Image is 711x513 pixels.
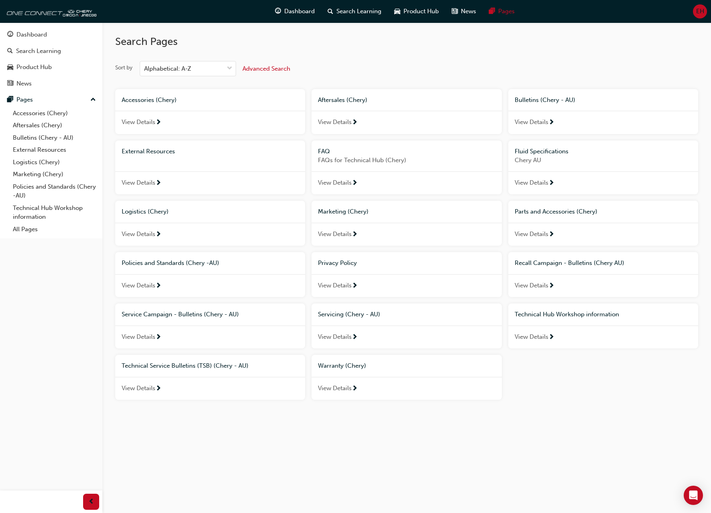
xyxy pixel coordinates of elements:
span: car-icon [7,64,13,71]
a: Technical Hub Workshop information [10,202,99,223]
span: View Details [122,281,155,290]
span: View Details [318,230,352,239]
span: Parts and Accessories (Chery) [515,208,597,215]
span: Servicing (Chery - AU) [318,311,380,318]
span: guage-icon [7,31,13,39]
span: View Details [318,281,352,290]
span: next-icon [352,334,358,341]
span: next-icon [155,334,161,341]
h2: Search Pages [115,35,698,48]
span: View Details [122,332,155,342]
span: Product Hub [403,7,439,16]
span: pages-icon [489,6,495,16]
a: car-iconProduct Hub [388,3,445,20]
span: search-icon [7,48,13,55]
a: Policies and Standards (Chery -AU)View Details [115,252,305,297]
span: Privacy Policy [318,259,357,267]
span: pages-icon [7,96,13,104]
span: Logistics (Chery) [122,208,169,215]
a: Servicing (Chery - AU)View Details [312,303,501,348]
span: down-icon [227,63,232,74]
a: Bulletins (Chery - AU) [10,132,99,144]
span: EH [696,7,704,16]
span: View Details [318,332,352,342]
div: Dashboard [16,30,47,39]
span: guage-icon [275,6,281,16]
span: View Details [515,281,548,290]
a: External Resources [10,144,99,156]
span: next-icon [548,283,554,290]
a: FAQFAQs for Technical Hub (Chery)View Details [312,140,501,195]
a: Product Hub [3,60,99,75]
span: Technical Service Bulletins (TSB) (Chery - AU) [122,362,249,369]
button: Pages [3,92,99,107]
span: Technical Hub Workshop information [515,311,619,318]
img: oneconnect [4,3,96,19]
a: Parts and Accessories (Chery)View Details [508,201,698,246]
span: Warranty (Chery) [318,362,366,369]
a: Policies and Standards (Chery -AU) [10,181,99,202]
span: car-icon [394,6,400,16]
button: Advanced Search [242,61,290,76]
span: View Details [318,384,352,393]
a: All Pages [10,223,99,236]
a: Logistics (Chery)View Details [115,201,305,246]
a: Marketing (Chery) [10,168,99,181]
a: pages-iconPages [483,3,521,20]
span: search-icon [328,6,333,16]
button: EH [693,4,707,18]
span: news-icon [452,6,458,16]
div: News [16,79,32,88]
span: View Details [122,118,155,127]
div: Sort by [115,64,132,72]
span: View Details [515,118,548,127]
span: View Details [515,230,548,239]
a: Aftersales (Chery) [10,119,99,132]
span: External Resources [122,148,175,155]
a: news-iconNews [445,3,483,20]
a: Privacy PolicyView Details [312,252,501,297]
a: Fluid SpecificationsChery AUView Details [508,140,698,195]
div: Search Learning [16,47,61,56]
a: Service Campaign - Bulletins (Chery - AU)View Details [115,303,305,348]
span: Search Learning [336,7,381,16]
div: Alphabetical: A-Z [144,64,191,73]
span: next-icon [548,119,554,126]
span: Chery AU [515,156,692,165]
span: prev-icon [88,497,94,507]
span: next-icon [352,180,358,187]
span: Fluid Specifications [515,148,568,155]
span: Service Campaign - Bulletins (Chery - AU) [122,311,239,318]
span: next-icon [155,119,161,126]
span: Pages [498,7,515,16]
a: search-iconSearch Learning [321,3,388,20]
span: next-icon [155,385,161,393]
span: next-icon [548,180,554,187]
span: View Details [318,178,352,187]
span: View Details [122,230,155,239]
div: Product Hub [16,63,52,72]
a: Dashboard [3,27,99,42]
a: Technical Hub Workshop informationView Details [508,303,698,348]
span: Bulletins (Chery - AU) [515,96,575,104]
a: Search Learning [3,44,99,59]
span: FAQs for Technical Hub (Chery) [318,156,495,165]
span: View Details [515,332,548,342]
span: next-icon [352,385,358,393]
a: Accessories (Chery)View Details [115,89,305,134]
span: next-icon [155,180,161,187]
span: Dashboard [284,7,315,16]
button: DashboardSearch LearningProduct HubNews [3,26,99,92]
span: View Details [318,118,352,127]
a: News [3,76,99,91]
div: Pages [16,95,33,104]
a: Technical Service Bulletins (TSB) (Chery - AU)View Details [115,355,305,400]
a: Recall Campaign - Bulletins (Chery AU)View Details [508,252,698,297]
span: News [461,7,476,16]
span: Aftersales (Chery) [318,96,367,104]
span: Policies and Standards (Chery -AU) [122,259,219,267]
div: Open Intercom Messenger [684,486,703,505]
a: Logistics (Chery) [10,156,99,169]
span: next-icon [352,119,358,126]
